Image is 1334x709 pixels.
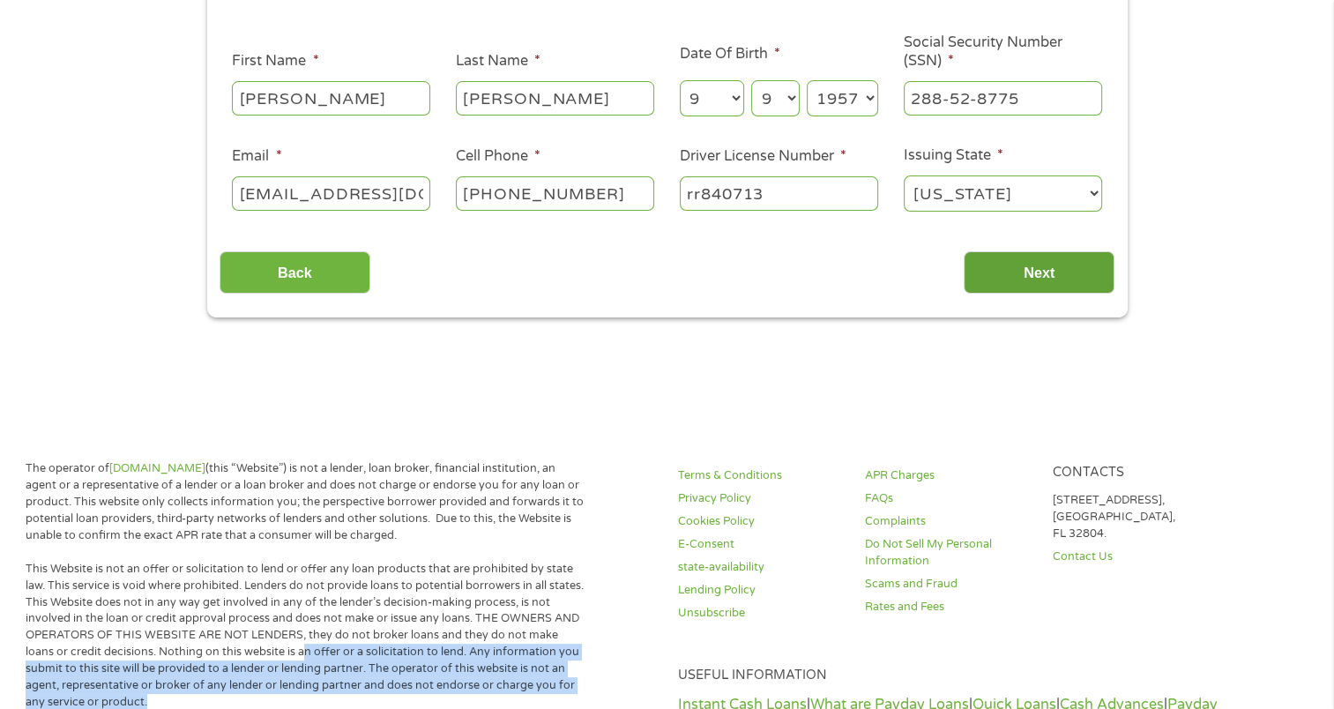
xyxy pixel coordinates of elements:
input: Smith [456,81,654,115]
label: Driver License Number [680,147,846,166]
h4: Useful Information [678,668,1218,684]
a: E-Consent [678,536,844,553]
a: Cookies Policy [678,513,844,530]
a: [DOMAIN_NAME] [109,461,205,475]
label: Social Security Number (SSN) [904,34,1102,71]
input: john@gmail.com [232,176,430,210]
a: Scams and Fraud [865,576,1031,593]
p: The operator of (this “Website”) is not a lender, loan broker, financial institution, an agent or... [26,460,588,543]
label: Email [232,147,281,166]
input: Back [220,251,370,295]
a: state-availability [678,559,844,576]
a: Complaints [865,513,1031,530]
a: APR Charges [865,467,1031,484]
a: Privacy Policy [678,490,844,507]
a: FAQs [865,490,1031,507]
a: Unsubscribe [678,605,844,622]
a: Rates and Fees [865,599,1031,616]
input: 078-05-1120 [904,81,1102,115]
input: Next [964,251,1114,295]
input: (541) 754-3010 [456,176,654,210]
a: Terms & Conditions [678,467,844,484]
label: Last Name [456,52,540,71]
a: Do Not Sell My Personal Information [865,536,1031,570]
a: Lending Policy [678,582,844,599]
label: First Name [232,52,318,71]
label: Cell Phone [456,147,540,166]
h4: Contacts [1053,465,1218,481]
label: Issuing State [904,146,1003,165]
p: [STREET_ADDRESS], [GEOGRAPHIC_DATA], FL 32804. [1053,492,1218,542]
input: John [232,81,430,115]
label: Date Of Birth [680,45,780,63]
a: Contact Us [1053,549,1218,565]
